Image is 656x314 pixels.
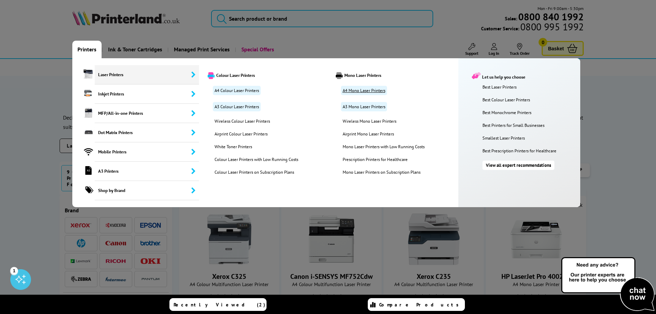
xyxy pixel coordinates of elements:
[337,144,437,150] a: Mono Laser Printers with Low Running Costs
[95,162,199,181] span: A3 Printers
[209,156,310,162] a: Colour Laser Printers with Low Running Costs
[209,144,310,150] a: White Toner Printers
[209,118,310,124] a: Wireless Colour Laser Printers
[72,65,199,84] a: Laser Printers
[482,135,577,141] a: Smallest Laser Printers
[95,84,199,104] span: Inkjet Printers
[341,102,387,111] a: A3 Mono Laser Printers
[482,110,577,115] a: Best Monochrome Printers
[482,97,577,103] a: Best Colour Laser Printers
[482,148,577,154] a: Best Prescription Printers for Healthcare
[72,162,199,181] a: A3 Printers
[341,86,387,95] a: A4 Mono Laser Printers
[368,298,465,311] a: Compare Products
[213,86,261,95] a: A4 Colour Laser Printers
[202,72,330,79] a: Colour Laser Printers
[72,84,199,104] a: Inkjet Printers
[72,41,102,58] a: Printers
[482,122,577,128] a: Best Printers for Small Businesses
[169,298,267,311] a: Recently Viewed (2)
[209,169,310,175] a: Colour Laser Printers on Subscription Plans
[72,142,199,162] a: Mobile Printers
[472,72,573,80] div: Let us help you choose
[331,72,458,79] a: Mono Laser Printers
[379,302,462,308] span: Compare Products
[174,302,265,308] span: Recently Viewed (2)
[209,131,310,137] a: Airprint Colour Laser Printers
[213,102,261,111] a: A3 Colour Laser Printers
[95,142,199,162] span: Mobile Printers
[95,123,199,142] span: Dot Matrix Printers
[72,123,199,142] a: Dot Matrix Printers
[482,161,554,170] a: View all expert recommendations
[337,169,437,175] a: Mono Laser Printers on Subscription Plans
[560,256,656,313] img: Open Live Chat window
[95,104,199,123] span: MFP/All-in-one Printers
[72,104,199,123] a: MFP/All-in-one Printers
[337,118,437,124] a: Wireless Mono Laser Printers
[10,267,18,274] div: 1
[482,84,577,90] a: Best Laser Printers
[72,181,199,200] a: Shop by Brand
[337,156,437,162] a: Prescription Printers for Healthcare
[95,65,199,84] span: Laser Printers
[95,181,199,200] span: Shop by Brand
[337,131,437,137] a: Airprint Mono Laser Printers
